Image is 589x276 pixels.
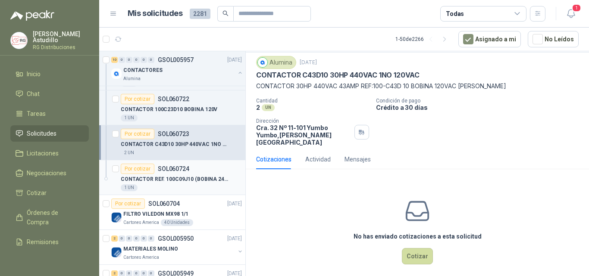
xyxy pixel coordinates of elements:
[111,233,244,261] a: 2 0 0 0 0 0 GSOL005950[DATE] Company LogoMATERIALES MOLINOCartones America
[123,245,178,253] p: MATERIALES MOLINO
[111,236,118,242] div: 2
[33,45,89,50] p: RG Distribuciones
[10,125,89,142] a: Solicitudes
[119,236,125,242] div: 0
[33,31,89,43] p: [PERSON_NAME] Astudillo
[305,155,331,164] div: Actividad
[27,109,46,118] span: Tareas
[158,96,189,102] p: SOL060722
[99,160,245,195] a: Por cotizarSOL060724CONTACTOR REF. 100C09J10 (BOBINA 24VAC)1 UN
[126,57,132,63] div: 0
[10,185,89,201] a: Cotizar
[128,7,183,20] h1: Mis solicitudes
[121,164,154,174] div: Por cotizar
[227,235,242,243] p: [DATE]
[27,208,81,227] span: Órdenes de Compra
[121,105,217,114] p: CONTACTOR 100C23D10 BOBINA 120V
[10,205,89,230] a: Órdenes de Compra
[227,200,242,208] p: [DATE]
[262,104,275,111] div: UN
[10,105,89,122] a: Tareas
[123,75,141,82] p: Alumina
[10,86,89,102] a: Chat
[141,57,147,63] div: 0
[256,118,351,124] p: Dirección
[111,212,122,223] img: Company Logo
[133,57,140,63] div: 0
[27,69,41,79] span: Inicio
[256,124,351,146] p: Cra. 32 Nº 11-101 Yumbo Yumbo , [PERSON_NAME][GEOGRAPHIC_DATA]
[10,254,89,270] a: Configuración
[99,125,245,160] a: Por cotizarSOL060723CONTACTOR C43D10 30HP 440VAC 1NO 120VAC2 UN
[148,57,154,63] div: 0
[111,247,122,257] img: Company Logo
[111,57,118,63] div: 10
[121,129,154,139] div: Por cotizar
[11,32,27,49] img: Company Logo
[10,10,54,21] img: Logo peakr
[27,168,66,178] span: Negociaciones
[123,219,159,226] p: Cartones America
[121,149,138,156] div: 2 UN
[99,195,245,230] a: Por cotizarSOL060704[DATE] Company LogoFILTRO VILEDON MX98 1/1Cartones America40 Unidades
[161,219,193,226] div: 40 Unidades
[99,90,245,125] a: Por cotizarSOL060722CONTACTOR 100C23D10 BOBINA 120V1 UN
[300,59,317,67] p: [DATE]
[158,57,194,63] p: GSOL005957
[121,175,228,183] p: CONTACTOR REF. 100C09J10 (BOBINA 24VAC)
[148,236,154,242] div: 0
[256,104,260,111] p: 2
[395,32,451,46] div: 1 - 50 de 2266
[111,68,122,79] img: Company Logo
[256,155,291,164] div: Cotizaciones
[123,210,188,218] p: FILTRO VILEDON MX98 1/1
[10,145,89,161] a: Licitaciones
[528,31,579,47] button: No Leídos
[148,201,180,207] p: SOL060704
[111,55,244,82] a: 10 0 0 0 0 0 GSOL005957[DATE] Company LogoCONTACTORESAlumina
[402,248,433,264] button: Cotizar
[345,155,371,164] div: Mensajes
[10,234,89,250] a: Remisiones
[126,236,132,242] div: 0
[141,236,147,242] div: 0
[572,4,581,12] span: 1
[376,98,586,104] p: Condición de pago
[256,81,579,91] p: CONTACTOR 30HP 440VAC 43AMP REF:100-C43D 10 BOBINA 120VAC [PERSON_NAME]
[256,71,420,80] p: CONTACTOR C43D10 30HP 440VAC 1NO 120VAC
[121,140,228,149] p: CONTACTOR C43D10 30HP 440VAC 1NO 120VAC
[133,236,140,242] div: 0
[563,6,579,22] button: 1
[258,58,267,67] img: Company Logo
[27,129,56,138] span: Solicitudes
[10,66,89,82] a: Inicio
[123,66,163,74] p: CONTACTORES
[27,149,59,158] span: Licitaciones
[354,232,482,241] h3: No has enviado cotizaciones a esta solicitud
[256,98,369,104] p: Cantidad
[121,94,154,104] div: Por cotizar
[227,56,242,64] p: [DATE]
[158,166,189,172] p: SOL060724
[158,131,189,137] p: SOL060723
[190,9,210,19] span: 2281
[27,89,40,99] span: Chat
[222,10,229,16] span: search
[256,56,296,69] div: Alumina
[10,165,89,181] a: Negociaciones
[27,237,59,247] span: Remisiones
[376,104,586,111] p: Crédito a 30 días
[158,236,194,242] p: GSOL005950
[111,198,145,209] div: Por cotizar
[121,184,138,191] div: 1 UN
[119,57,125,63] div: 0
[446,9,464,19] div: Todas
[121,115,138,121] div: 1 UN
[123,254,159,261] p: Cartones America
[27,188,47,198] span: Cotizar
[458,31,521,47] button: Asignado a mi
